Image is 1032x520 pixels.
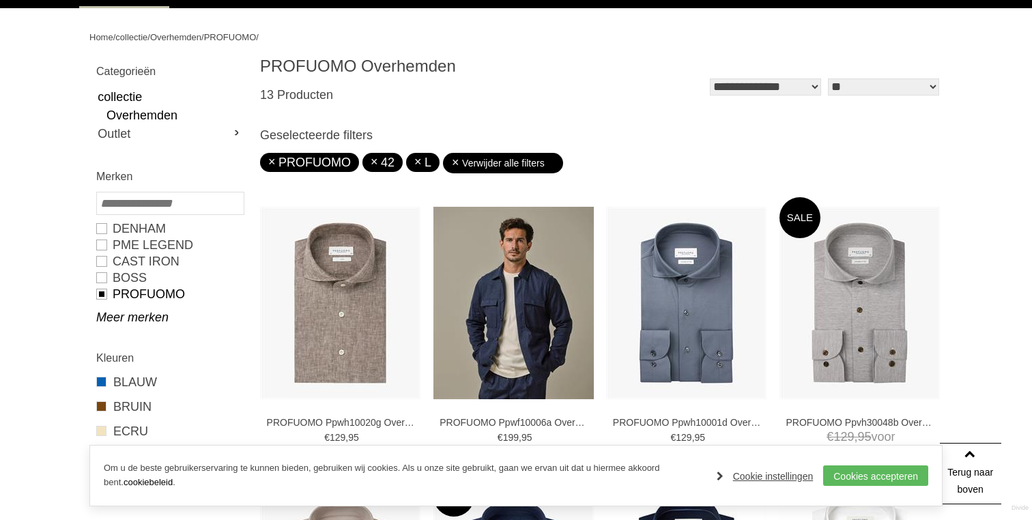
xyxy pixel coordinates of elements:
img: PROFUOMO Ppwh10001d Overhemden [606,207,766,399]
a: CAST IRON [96,253,243,270]
span: / [147,32,150,42]
span: 13 Producten [260,88,333,102]
img: PROFUOMO Ppvh30048b Overhemden [779,207,940,399]
span: € [827,430,833,444]
span: 95 [857,430,871,444]
span: , [692,432,695,443]
h2: Merken [96,168,243,185]
p: Om u de beste gebruikerservaring te kunnen bieden, gebruiken wij cookies. Als u onze site gebruik... [104,461,703,490]
a: 42 [371,156,395,169]
a: BOSS [96,270,243,286]
a: PROFUOMO Ppvh30048b Overhemden [786,416,936,429]
a: PROFUOMO [268,156,351,169]
a: Terug naar boven [940,443,1001,504]
h2: Kleuren [96,349,243,366]
span: 95 [521,432,532,443]
a: PROFUOMO [96,286,243,302]
span: , [519,432,521,443]
a: DENHAM [96,220,243,237]
a: ECRU [96,422,243,440]
span: 95 [695,432,706,443]
a: PROFUOMO [204,32,257,42]
a: Verwijder alle filters [451,153,555,173]
a: Cookie instellingen [717,466,814,487]
a: BRUIN [96,398,243,416]
span: 199 [503,432,519,443]
a: Meer merken [96,309,243,326]
a: PME LEGEND [96,237,243,253]
a: collectie [96,87,243,107]
a: Cookies accepteren [823,465,928,486]
a: L [414,156,431,169]
span: , [345,432,348,443]
span: / [256,32,259,42]
span: 129 [330,432,345,443]
img: PROFUOMO Ppwf10006a Overhemden [433,207,594,399]
h3: Geselecteerde filters [260,128,943,143]
span: , [854,430,857,444]
a: Divide [1012,500,1029,517]
a: BLAUW [96,373,243,391]
a: PROFUOMO Ppwf10006a Overhemden [440,416,590,429]
img: PROFUOMO Ppwh10020g Overhemden [260,207,420,399]
a: Outlet [96,124,243,144]
span: voor [786,429,936,446]
a: PROFUOMO Ppwh10001d Overhemden [613,416,763,429]
a: Overhemden [106,107,243,124]
span: 95 [348,432,359,443]
a: collectie [115,32,147,42]
h1: PROFUOMO Overhemden [260,56,601,76]
h2: Categorieën [96,63,243,80]
span: 129 [833,430,854,444]
span: € [670,432,676,443]
a: cookiebeleid [124,477,173,487]
a: Overhemden [150,32,201,42]
span: / [201,32,204,42]
span: 129 [676,432,691,443]
a: PROFUOMO Ppwh10020g Overhemden [267,416,417,429]
span: / [113,32,116,42]
a: Home [89,32,113,42]
span: € [498,432,503,443]
span: € [324,432,330,443]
